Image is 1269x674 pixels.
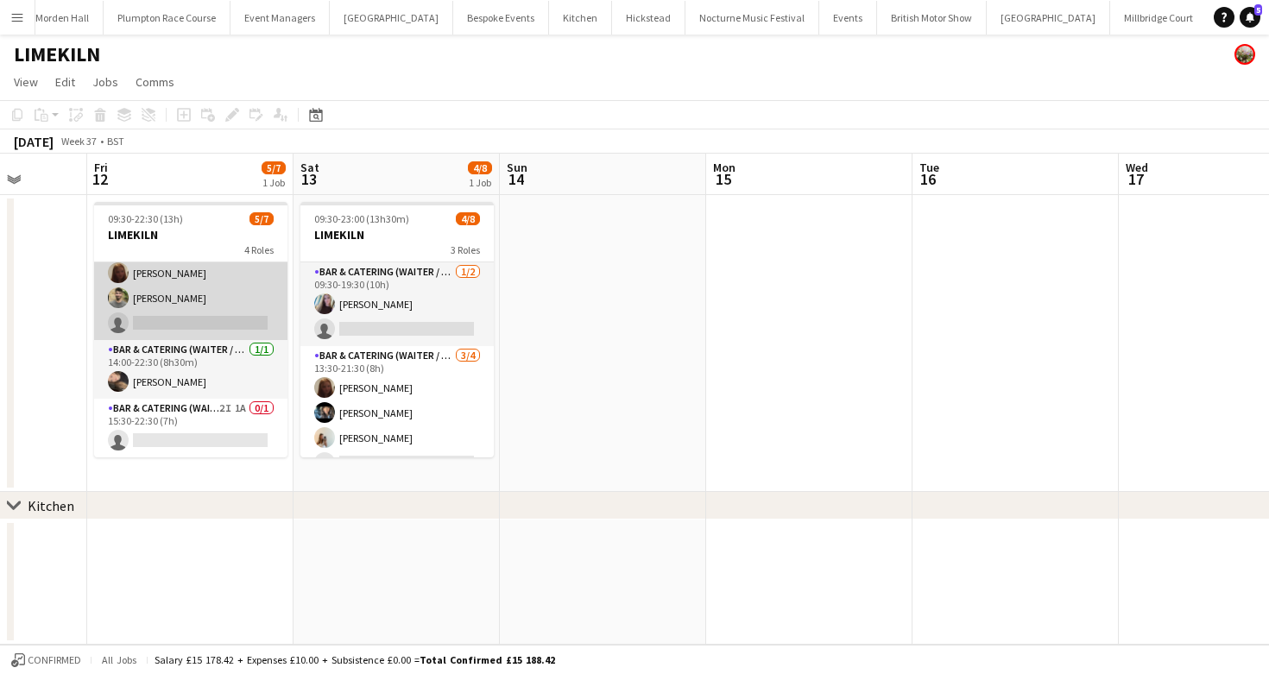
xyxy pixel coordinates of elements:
span: 3 Roles [451,243,480,256]
span: Edit [55,74,75,90]
a: View [7,71,45,93]
button: Hickstead [612,1,685,35]
app-card-role: Bar & Catering (Waiter / waitress)3I3A2/314:00-21:30 (7h30m)[PERSON_NAME][PERSON_NAME] [94,231,287,340]
span: 16 [917,169,939,189]
span: 4/8 [456,212,480,225]
button: [GEOGRAPHIC_DATA] [987,1,1110,35]
button: Plumpton Race Course [104,1,230,35]
span: 17 [1123,169,1148,189]
span: Fri [94,160,108,175]
span: Mon [713,160,736,175]
span: 5/7 [249,212,274,225]
a: 5 [1240,7,1260,28]
button: Events [819,1,877,35]
app-card-role: Bar & Catering (Waiter / waitress)3/413:30-21:30 (8h)[PERSON_NAME][PERSON_NAME][PERSON_NAME] [300,346,494,480]
span: 09:30-22:30 (13h) [108,212,183,225]
h3: LIMEKILN [300,227,494,243]
app-job-card: 09:30-22:30 (13h)5/7LIMEKILN4 Roles[PERSON_NAME]Bar & Catering (Waiter / waitress)3I3A2/314:00-21... [94,202,287,457]
button: British Motor Show [877,1,987,35]
button: Millbridge Court [1110,1,1208,35]
span: View [14,74,38,90]
app-card-role: Bar & Catering (Waiter / waitress)1/114:00-22:30 (8h30m)[PERSON_NAME] [94,340,287,399]
button: Kitchen [549,1,612,35]
div: Kitchen [28,497,74,514]
span: Sun [507,160,527,175]
app-user-avatar: Staffing Manager [1234,44,1255,65]
span: Wed [1126,160,1148,175]
div: BST [107,135,124,148]
span: Total Confirmed £15 188.42 [420,653,555,666]
app-card-role: Bar & Catering (Waiter / waitress)1/209:30-19:30 (10h)[PERSON_NAME] [300,262,494,346]
a: Jobs [85,71,125,93]
span: 12 [92,169,108,189]
div: Salary £15 178.42 + Expenses £10.00 + Subsistence £0.00 = [155,653,555,666]
span: Tue [919,160,939,175]
span: Sat [300,160,319,175]
h3: LIMEKILN [94,227,287,243]
span: 14 [504,169,527,189]
button: Confirmed [9,651,84,670]
button: Event Managers [230,1,330,35]
span: 5/7 [262,161,286,174]
span: Jobs [92,74,118,90]
a: Edit [48,71,82,93]
h1: LIMEKILN [14,41,100,67]
span: All jobs [98,653,140,666]
span: 15 [710,169,736,189]
div: 1 Job [469,176,491,189]
span: 09:30-23:00 (13h30m) [314,212,409,225]
button: Nocturne Music Festival [685,1,819,35]
div: 1 Job [262,176,285,189]
div: [DATE] [14,133,54,150]
span: Confirmed [28,654,81,666]
button: [GEOGRAPHIC_DATA] [330,1,453,35]
button: Morden Hall [22,1,104,35]
app-card-role: Bar & Catering (Waiter / waitress)2I1A0/115:30-22:30 (7h) [94,399,287,457]
span: 4 Roles [244,243,274,256]
span: 13 [298,169,319,189]
a: Comms [129,71,181,93]
span: Comms [136,74,174,90]
span: 4/8 [468,161,492,174]
span: Week 37 [57,135,100,148]
span: 5 [1254,4,1262,16]
button: Bespoke Events [453,1,549,35]
app-job-card: 09:30-23:00 (13h30m)4/8LIMEKILN3 RolesBar & Catering (Waiter / waitress)1/209:30-19:30 (10h)[PERS... [300,202,494,457]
